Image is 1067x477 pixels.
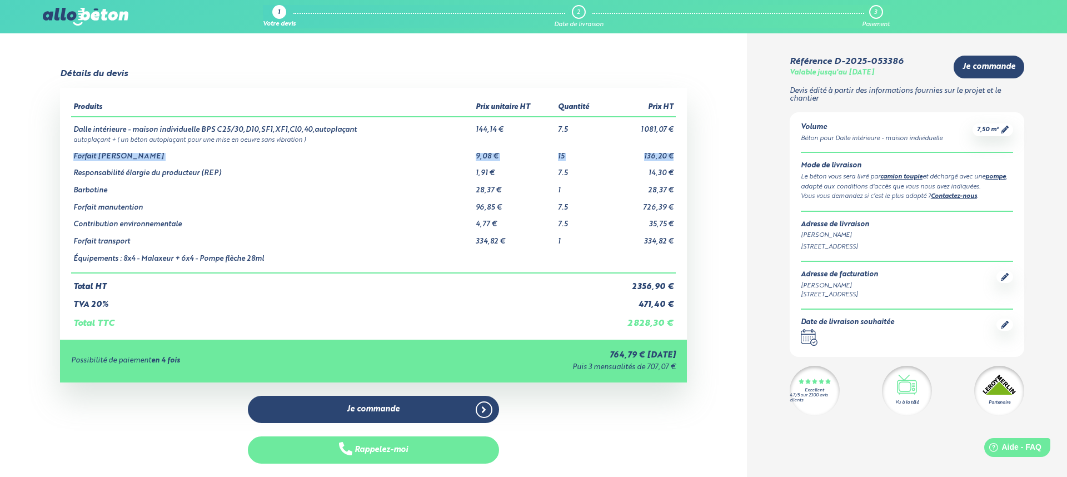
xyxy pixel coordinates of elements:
td: 35,75 € [605,212,676,229]
td: Forfait manutention [71,195,473,212]
div: Paiement [862,21,890,28]
a: Je commande [248,396,499,423]
div: [STREET_ADDRESS] [801,290,878,300]
strong: en 4 fois [151,357,180,364]
td: Forfait [PERSON_NAME] [71,144,473,161]
td: 96,85 € [473,195,556,212]
div: [PERSON_NAME] [801,281,878,291]
th: Prix HT [605,99,676,117]
td: 471,40 € [605,291,676,310]
span: Je commande [347,405,400,414]
td: 14,30 € [605,161,676,178]
div: Valable jusqu'au [DATE] [790,69,874,77]
td: 7.5 [556,117,605,135]
div: [STREET_ADDRESS] [801,242,1013,252]
td: 334,82 € [473,229,556,246]
td: Équipements : 8x4 - Malaxeur + 6x4 - Pompe flèche 28ml [71,246,473,273]
td: 4,77 € [473,212,556,229]
a: 1 Votre devis [263,5,296,28]
td: Contribution environnementale [71,212,473,229]
a: Je commande [954,56,1024,78]
span: Je commande [963,62,1015,72]
td: 1,91 € [473,161,556,178]
td: 334,82 € [605,229,676,246]
a: Contactez-nous [931,193,977,200]
td: 28,37 € [605,178,676,195]
div: Partenaire [989,399,1010,406]
td: 1 [556,178,605,195]
div: Adresse de facturation [801,271,878,279]
a: 3 Paiement [862,5,890,28]
div: Mode de livraison [801,162,1013,170]
td: 2 828,30 € [605,310,676,329]
td: 7.5 [556,195,605,212]
td: Total TTC [71,310,606,329]
div: Béton pour Dalle intérieure - maison individuelle [801,134,943,143]
td: 15 [556,144,605,161]
td: Responsabilité élargie du producteur (REP) [71,161,473,178]
td: 7.5 [556,161,605,178]
p: Devis édité à partir des informations fournies sur le projet et le chantier [790,87,1024,103]
div: Référence D-2025-053386 [790,57,903,67]
iframe: Help widget launcher [968,434,1055,465]
div: 764,79 € [DATE] [381,351,676,360]
td: Barbotine [71,178,473,195]
td: 726,39 € [605,195,676,212]
td: autoplaçant + ( un béton autoplaçant pour une mise en oeuvre sans vibration ) [71,135,676,144]
th: Produits [71,99,473,117]
div: Détails du devis [60,69,128,79]
div: Date de livraison souhaitée [801,319,894,327]
div: Vu à la télé [895,399,919,406]
div: Adresse de livraison [801,221,1013,229]
div: Date de livraison [554,21,604,28]
div: 1 [278,9,280,17]
td: 2 356,90 € [605,273,676,292]
td: TVA 20% [71,291,606,310]
th: Quantité [556,99,605,117]
td: Forfait transport [71,229,473,246]
div: Vous vous demandez si c’est le plus adapté ? . [801,192,1013,202]
td: 9,08 € [473,144,556,161]
a: 2 Date de livraison [554,5,604,28]
td: Dalle intérieure - maison individuelle BPS C25/30,D10,SF1,XF1,Cl0,40,autoplaçant [71,117,473,135]
td: 7.5 [556,212,605,229]
button: Rappelez-moi [248,436,499,464]
th: Prix unitaire HT [473,99,556,117]
div: 3 [874,9,877,16]
div: Votre devis [263,21,296,28]
td: 1 [556,229,605,246]
div: Excellent [805,388,824,393]
img: allobéton [43,8,128,26]
td: 144,14 € [473,117,556,135]
div: 2 [577,9,580,16]
td: Total HT [71,273,606,292]
div: 4.7/5 sur 2300 avis clients [790,393,840,403]
td: 136,20 € [605,144,676,161]
a: camion toupie [880,174,923,180]
div: [PERSON_NAME] [801,231,1013,240]
div: Puis 3 mensualités de 707,07 € [381,364,676,372]
div: Possibilité de paiement [71,357,382,365]
td: 1 081,07 € [605,117,676,135]
div: Volume [801,123,943,132]
a: pompe [985,174,1006,180]
div: Le béton vous sera livré par et déchargé avec une , adapté aux conditions d'accès que vous nous a... [801,172,1013,192]
td: 28,37 € [473,178,556,195]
